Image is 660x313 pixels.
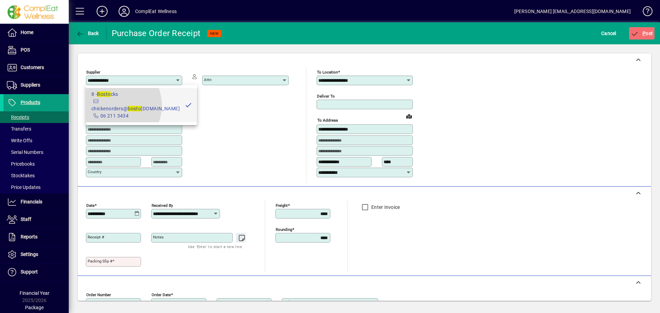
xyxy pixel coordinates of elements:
a: Reports [3,228,69,246]
a: Pricebooks [3,158,69,170]
a: Support [3,264,69,281]
span: Financials [21,199,42,204]
mat-label: Country [88,169,101,174]
button: Back [74,27,101,40]
span: Settings [21,251,38,257]
button: Add [91,5,113,18]
a: Suppliers [3,77,69,94]
span: Transfers [7,126,31,132]
button: Cancel [599,27,618,40]
span: Pricebooks [7,161,35,167]
span: P [642,31,646,36]
a: Price Updates [3,181,69,193]
span: NEW [210,31,219,36]
a: Receipts [3,111,69,123]
span: Staff [21,216,31,222]
a: Staff [3,211,69,228]
mat-hint: Use 'Enter' to start a new line [188,243,242,250]
a: Serial Numbers [3,146,69,158]
mat-label: Notes [153,235,164,239]
label: Enter Invoice [370,204,400,211]
mat-label: Order number [86,292,111,297]
mat-label: Order date [152,292,171,297]
mat-label: To location [317,70,338,75]
a: Settings [3,246,69,263]
mat-label: Packing Slip # [88,259,112,264]
span: Write Offs [7,138,32,143]
mat-label: Date [86,203,95,208]
a: Transfers [3,123,69,135]
mat-label: Deliver To [317,94,335,99]
button: Post [629,27,655,40]
a: Write Offs [3,135,69,146]
span: Receipts [7,114,29,120]
mat-label: Supplier [86,70,100,75]
span: Financial Year [20,290,49,296]
mat-label: Receipt # [88,235,104,239]
a: Customers [3,59,69,76]
mat-label: Attn [204,77,211,82]
span: Products [21,100,40,105]
button: Profile [113,5,135,18]
span: Serial Numbers [7,149,43,155]
app-page-header-button: Back [69,27,107,40]
mat-label: Ordered from [86,94,111,99]
a: Financials [3,193,69,211]
a: Stocktakes [3,170,69,181]
span: Stocktakes [7,173,35,178]
span: Reports [21,234,37,239]
span: Home [21,30,33,35]
a: Knowledge Base [638,1,651,24]
span: POS [21,47,30,53]
span: Back [76,31,99,36]
mat-label: Deliver via [284,300,302,305]
mat-label: Freight [276,203,288,208]
span: Cancel [601,28,616,39]
span: Customers [21,65,44,70]
mat-label: Required by [218,300,239,305]
div: Purchase Order Receipt [112,28,201,39]
span: Package [25,305,44,310]
mat-label: Received by [152,203,173,208]
span: Support [21,269,38,275]
mat-label: Rounding [276,227,292,232]
a: Home [3,24,69,41]
span: ost [631,31,653,36]
span: Price Updates [7,185,41,190]
div: ComplEat Wellness [135,6,177,17]
span: Suppliers [21,82,40,88]
div: [PERSON_NAME] [EMAIL_ADDRESS][DOMAIN_NAME] [514,6,631,17]
a: POS [3,42,69,59]
a: View on map [404,111,415,122]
